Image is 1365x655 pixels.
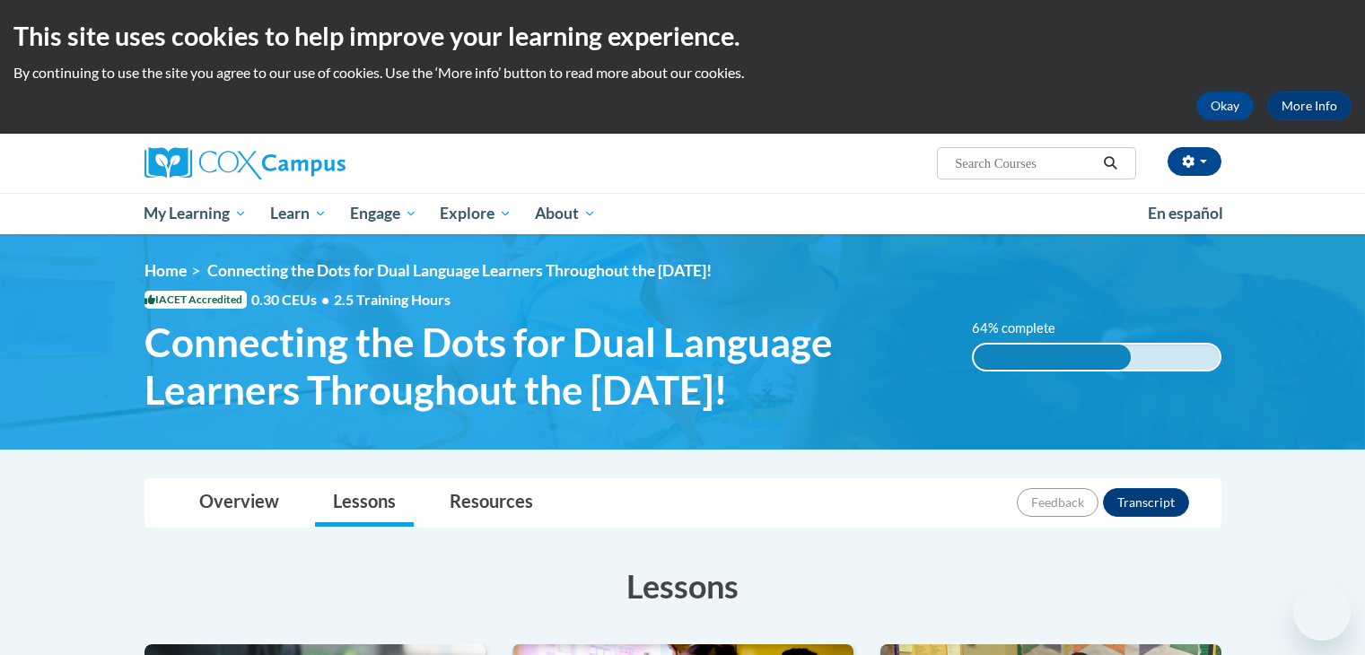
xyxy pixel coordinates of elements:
[144,319,946,414] span: Connecting the Dots for Dual Language Learners Throughout the [DATE]!
[144,261,187,280] a: Home
[1196,92,1254,120] button: Okay
[144,147,486,179] a: Cox Campus
[1097,153,1124,174] button: Search
[350,203,417,224] span: Engage
[1168,147,1221,176] button: Account Settings
[1293,583,1351,641] iframe: Button to launch messaging window
[523,193,608,234] a: About
[144,291,247,309] span: IACET Accredited
[440,203,512,224] span: Explore
[953,153,1097,174] input: Search Courses
[144,203,247,224] span: My Learning
[1148,204,1223,223] span: En español
[13,63,1352,83] p: By continuing to use the site you agree to our use of cookies. Use the ‘More info’ button to read...
[1136,195,1235,232] a: En español
[181,479,297,527] a: Overview
[428,193,523,234] a: Explore
[270,203,327,224] span: Learn
[315,479,414,527] a: Lessons
[321,291,329,308] span: •
[1017,488,1098,517] button: Feedback
[334,291,451,308] span: 2.5 Training Hours
[207,261,712,280] span: Connecting the Dots for Dual Language Learners Throughout the [DATE]!
[974,345,1131,370] div: 64% complete
[1103,488,1189,517] button: Transcript
[972,319,1075,338] label: 64% complete
[1102,157,1118,170] i: 
[535,203,596,224] span: About
[1267,92,1352,120] a: More Info
[338,193,429,234] a: Engage
[133,193,259,234] a: My Learning
[251,290,334,310] span: 0.30 CEUs
[13,18,1352,54] h2: This site uses cookies to help improve your learning experience.
[144,563,1221,608] h3: Lessons
[118,193,1248,234] div: Main menu
[258,193,338,234] a: Learn
[432,479,551,527] a: Resources
[144,147,346,179] img: Cox Campus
